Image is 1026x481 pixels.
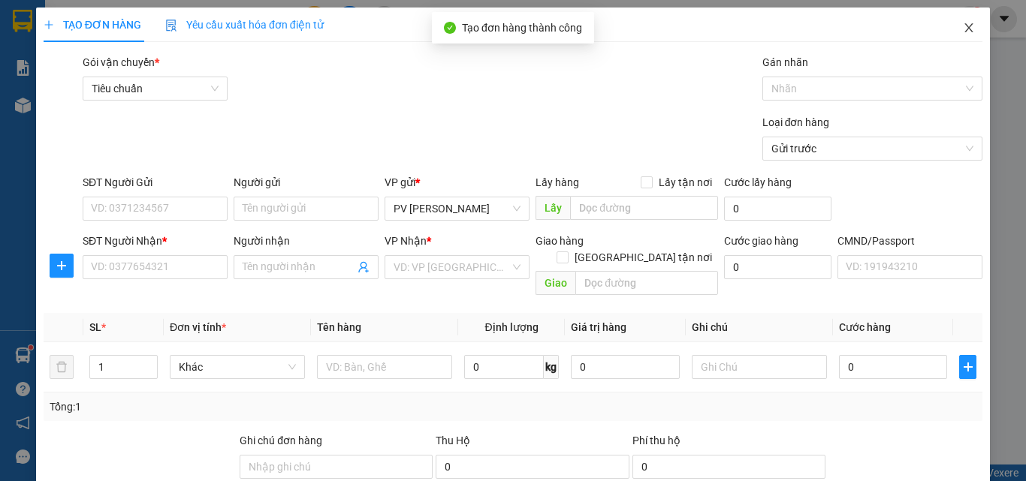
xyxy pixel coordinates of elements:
[50,398,397,415] div: Tổng: 1
[444,22,456,34] span: check-circle
[724,176,792,188] label: Cước lấy hàng
[170,321,226,333] span: Đơn vị tính
[83,233,228,249] div: SĐT Người Nhận
[83,56,159,68] span: Gói vận chuyển
[571,355,679,379] input: 0
[83,174,228,191] div: SĐT Người Gửi
[569,249,718,266] span: [GEOGRAPHIC_DATA] tận nơi
[839,321,891,333] span: Cước hàng
[165,20,177,32] img: icon
[653,174,718,191] span: Lấy tận nơi
[50,355,74,379] button: delete
[536,235,584,247] span: Giao hàng
[385,174,530,191] div: VP gửi
[959,355,976,379] button: plus
[686,313,833,342] th: Ghi chú
[762,56,808,68] label: Gán nhãn
[484,321,538,333] span: Định lượng
[317,321,361,333] span: Tên hàng
[692,355,827,379] input: Ghi Chú
[762,116,830,128] label: Loại đơn hàng
[544,355,559,379] span: kg
[44,19,141,31] span: TẠO ĐƠN HÀNG
[50,254,74,278] button: plus
[234,174,379,191] div: Người gửi
[575,271,718,295] input: Dọc đường
[724,235,798,247] label: Cước giao hàng
[317,355,452,379] input: VD: Bàn, Ghế
[89,321,101,333] span: SL
[436,434,470,446] span: Thu Hộ
[960,361,976,373] span: plus
[771,137,974,160] span: Gửi trước
[234,233,379,249] div: Người nhận
[536,176,579,188] span: Lấy hàng
[963,22,975,34] span: close
[385,235,427,247] span: VP Nhận
[837,233,982,249] div: CMND/Passport
[358,261,370,273] span: user-add
[536,196,570,220] span: Lấy
[44,20,54,30] span: plus
[724,255,831,279] input: Cước giao hàng
[240,434,322,446] label: Ghi chú đơn hàng
[462,22,582,34] span: Tạo đơn hàng thành công
[92,77,219,100] span: Tiêu chuẩn
[179,356,296,378] span: Khác
[632,432,825,455] div: Phí thu hộ
[240,455,433,479] input: Ghi chú đơn hàng
[50,260,73,272] span: plus
[724,197,831,221] input: Cước lấy hàng
[570,196,718,220] input: Dọc đường
[394,197,521,220] span: PV Đức Xuyên
[536,271,575,295] span: Giao
[948,8,990,50] button: Close
[571,321,626,333] span: Giá trị hàng
[165,19,324,31] span: Yêu cầu xuất hóa đơn điện tử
